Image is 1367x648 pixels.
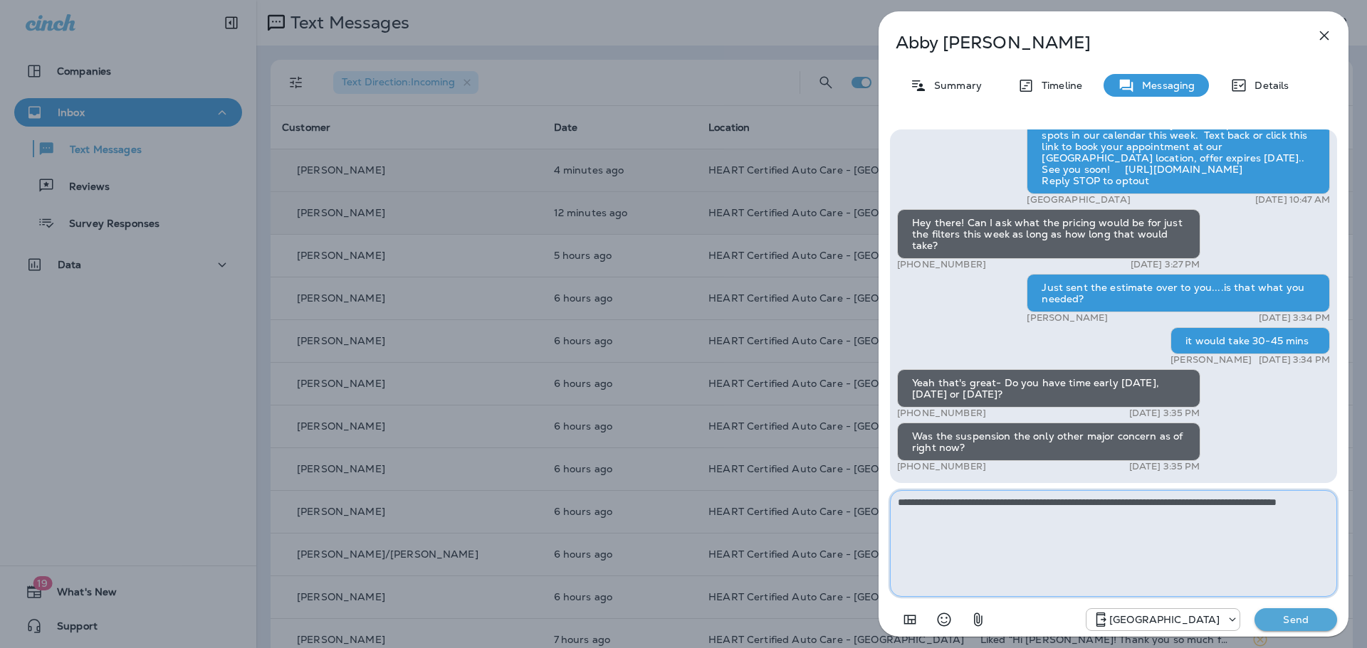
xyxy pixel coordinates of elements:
button: Add in a premade template [896,605,924,634]
p: [PERSON_NAME] [1170,354,1252,366]
p: [PHONE_NUMBER] [897,461,986,472]
div: it would take 30-45 mins [1170,327,1330,354]
p: [PHONE_NUMBER] [897,408,986,419]
p: Messaging [1135,80,1195,91]
div: +1 (847) 262-3704 [1086,611,1240,628]
div: Yeah that's great- Do you have time early [DATE], [DATE] or [DATE]? [897,369,1200,408]
p: [PERSON_NAME] [1027,312,1108,324]
p: [GEOGRAPHIC_DATA] [1109,614,1220,625]
p: [DATE] 3:35 PM [1129,408,1200,419]
p: Summary [927,80,982,91]
p: [DATE] 10:47 AM [1255,194,1330,206]
p: [PHONE_NUMBER] [897,259,986,270]
p: [DATE] 3:34 PM [1259,354,1330,366]
p: Timeline [1035,80,1082,91]
div: Hi [PERSON_NAME], this is [PERSON_NAME] from HEART [GEOGRAPHIC_DATA]. We want to help you out wit... [1027,76,1330,194]
p: Send [1266,613,1326,626]
p: Abby [PERSON_NAME] [896,33,1284,53]
div: Was the suspension the only other major concern as of right now? [897,423,1200,461]
button: Select an emoji [930,605,958,634]
p: [DATE] 3:27 PM [1131,259,1200,270]
p: [GEOGRAPHIC_DATA] [1027,194,1130,206]
p: [DATE] 3:34 PM [1259,312,1330,324]
p: Details [1247,80,1289,91]
button: Send [1255,608,1337,631]
div: Just sent the estimate over to you....is that what you needed? [1027,274,1330,312]
div: Hey there! Can I ask what the pricing would be for just the filters this week as long as how long... [897,209,1200,259]
p: [DATE] 3:35 PM [1129,461,1200,472]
